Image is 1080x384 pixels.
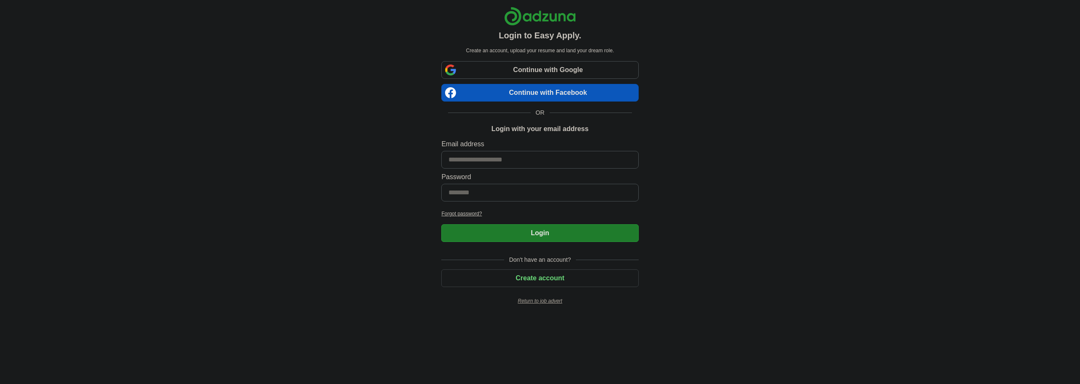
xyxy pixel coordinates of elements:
[499,29,581,42] h1: Login to Easy Apply.
[441,139,638,149] label: Email address
[441,61,638,79] a: Continue with Google
[443,47,637,54] p: Create an account, upload your resume and land your dream role.
[504,7,576,26] img: Adzuna logo
[531,108,550,117] span: OR
[441,224,638,242] button: Login
[441,172,638,182] label: Password
[441,274,638,282] a: Create account
[441,297,638,305] a: Return to job advert
[441,210,638,218] a: Forgot password?
[441,269,638,287] button: Create account
[491,124,589,134] h1: Login with your email address
[441,84,638,102] a: Continue with Facebook
[504,255,576,264] span: Don't have an account?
